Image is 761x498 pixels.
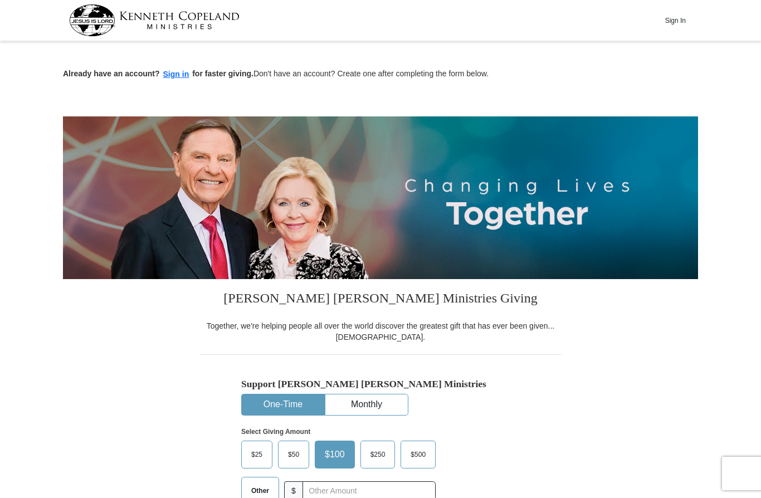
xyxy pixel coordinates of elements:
strong: Already have an account? for faster giving. [63,69,253,78]
span: $25 [246,446,268,463]
span: $250 [365,446,391,463]
h5: Support [PERSON_NAME] [PERSON_NAME] Ministries [241,378,520,390]
img: kcm-header-logo.svg [69,4,240,36]
button: Monthly [325,394,408,415]
div: Together, we're helping people all over the world discover the greatest gift that has ever been g... [199,320,562,343]
h3: [PERSON_NAME] [PERSON_NAME] Ministries Giving [199,279,562,320]
button: Sign in [160,68,193,81]
span: $100 [319,446,350,463]
button: One-Time [242,394,324,415]
p: Don't have an account? Create one after completing the form below. [63,68,698,81]
span: $50 [282,446,305,463]
strong: Select Giving Amount [241,428,310,436]
button: Sign In [658,12,692,29]
span: $500 [405,446,431,463]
